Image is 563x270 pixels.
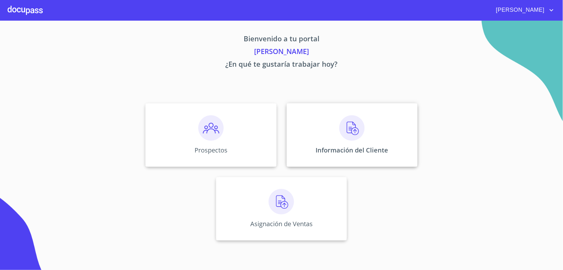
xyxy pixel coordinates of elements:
p: Bienvenido a tu portal [86,33,477,46]
p: Asignación de Ventas [250,219,313,228]
img: carga.png [269,189,294,214]
p: Prospectos [195,146,227,154]
img: prospectos.png [198,115,224,141]
span: [PERSON_NAME] [491,5,548,15]
p: ¿En qué te gustaría trabajar hoy? [86,59,477,71]
img: carga.png [339,115,365,141]
p: Información del Cliente [316,146,388,154]
p: [PERSON_NAME] [86,46,477,59]
button: account of current user [491,5,555,15]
